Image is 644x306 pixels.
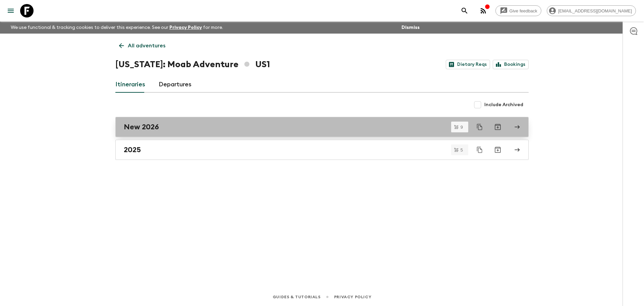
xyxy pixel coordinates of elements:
[115,39,169,52] a: All adventures
[474,121,486,133] button: Duplicate
[115,140,529,160] a: 2025
[4,4,17,17] button: menu
[334,293,371,301] a: Privacy Policy
[458,4,471,17] button: search adventures
[457,125,467,129] span: 9
[495,5,541,16] a: Give feedback
[491,143,504,157] button: Archive
[169,25,202,30] a: Privacy Policy
[128,42,165,50] p: All adventures
[491,120,504,134] button: Archive
[115,58,270,71] h1: [US_STATE]: Moab Adventure US1
[493,60,529,69] a: Bookings
[506,8,541,13] span: Give feedback
[457,148,467,152] span: 5
[124,123,159,131] h2: New 2026
[484,101,523,108] span: Include Archived
[446,60,490,69] a: Dietary Reqs
[273,293,321,301] a: Guides & Tutorials
[8,21,226,34] p: We use functional & tracking cookies to deliver this experience. See our for more.
[554,8,636,13] span: [EMAIL_ADDRESS][DOMAIN_NAME]
[124,145,141,154] h2: 2025
[474,144,486,156] button: Duplicate
[547,5,636,16] div: [EMAIL_ADDRESS][DOMAIN_NAME]
[159,77,192,93] a: Departures
[400,23,421,32] button: Dismiss
[115,77,145,93] a: Itineraries
[115,117,529,137] a: New 2026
